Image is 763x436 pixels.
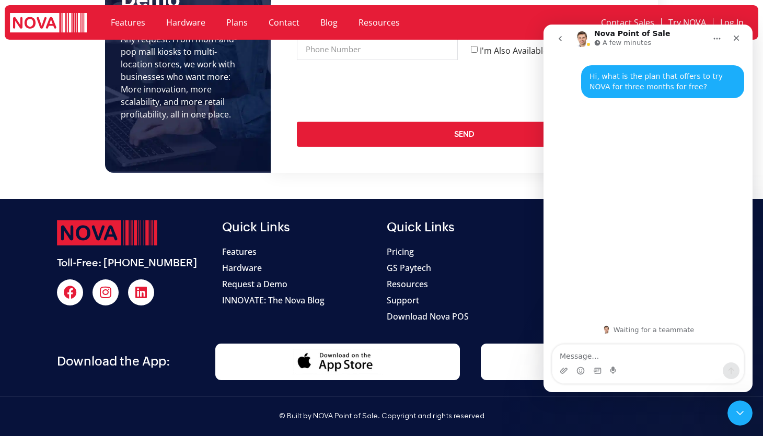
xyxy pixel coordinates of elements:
input: Only numbers and phone characters (#, -, *, etc) are accepted. [297,39,458,60]
a: INNOVATE: The Nova Blog [222,294,377,307]
h2: Quick Links [387,220,541,235]
a: Request a Demo [222,278,377,290]
iframe: reCAPTCHA [297,70,456,111]
label: I'm Also Available on Whatsapp [480,45,603,56]
h2: Download the App: [57,354,210,369]
a: Resources [387,278,541,290]
a: Contact [258,10,310,34]
div: Any business size. Any industry. Any request. From mom-and-pop mall kiosks to multi-location stor... [121,20,247,121]
iframe: Intercom live chat [544,25,753,392]
a: Support [387,294,541,307]
span: GS Paytech [387,262,431,274]
a: Features [222,245,377,258]
span: Download Nova POS [387,310,469,323]
span: Request a Demo [222,278,287,290]
a: Blog [310,10,348,34]
a: Try NOVA [662,10,713,34]
span: Hardware [222,262,262,274]
a: Log In [713,10,750,34]
a: GS Paytech [387,262,541,274]
h2: Quick Links [222,220,377,235]
a: Features [100,10,156,34]
h2: © Built by NOVA Point of Sale. Copyright and rights reserved [57,412,706,421]
span: Send [454,130,475,138]
a: Hardware [156,10,216,34]
a: Contact Sales [594,10,661,34]
img: logo white [10,13,87,34]
nav: Menu [100,10,524,34]
iframe: Intercom live chat [727,400,753,426]
nav: Menu [535,10,750,34]
span: Features [222,245,257,258]
a: Hardware [222,262,377,274]
a: Pricing [387,245,541,258]
a: Download Nova POS [387,310,541,323]
span: Support [387,294,419,307]
h2: Toll-Free: [PHONE_NUMBER] [57,256,212,269]
a: Plans [216,10,258,34]
button: Send [297,122,632,147]
a: Resources [348,10,410,34]
span: INNOVATE: The Nova Blog [222,294,325,307]
span: Resources [387,278,428,290]
span: Pricing [387,245,414,258]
